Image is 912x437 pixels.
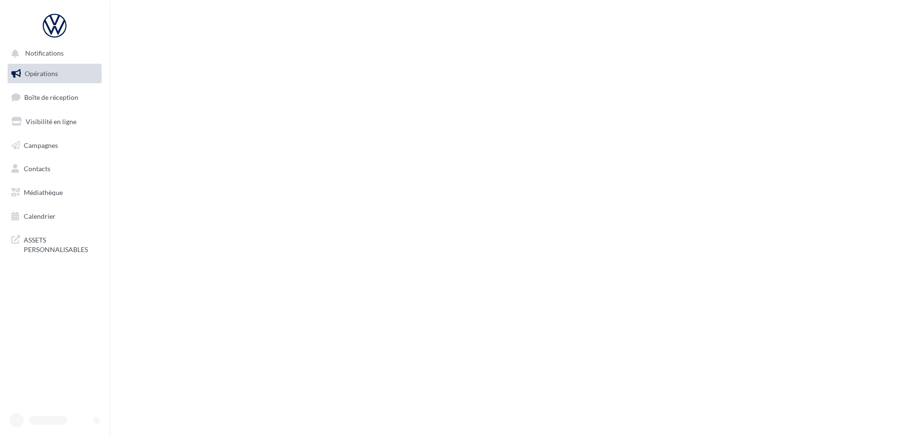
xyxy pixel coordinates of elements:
a: Campagnes [6,136,104,155]
span: Contacts [24,165,50,173]
span: ASSETS PERSONNALISABLES [24,233,98,254]
span: Notifications [25,49,64,58]
a: Médiathèque [6,183,104,203]
a: Contacts [6,159,104,179]
a: Boîte de réception [6,87,104,107]
a: Calendrier [6,206,104,226]
span: Visibilité en ligne [26,117,76,126]
a: ASSETS PERSONNALISABLES [6,230,104,258]
span: Opérations [25,69,58,78]
span: Boîte de réception [24,93,78,101]
a: Visibilité en ligne [6,112,104,132]
span: Campagnes [24,141,58,149]
a: Opérations [6,64,104,84]
span: Médiathèque [24,188,63,196]
span: Calendrier [24,212,56,220]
